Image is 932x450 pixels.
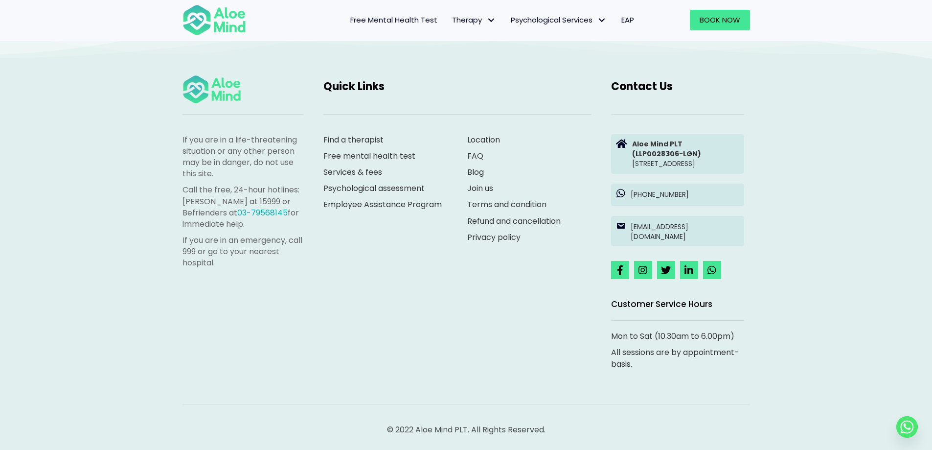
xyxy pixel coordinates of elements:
p: © 2022 Aloe Mind PLT. All Rights Reserved. [182,424,750,435]
a: Aloe Mind PLT(LLP0028306-LGN)[STREET_ADDRESS] [611,134,744,174]
a: Whatsapp [896,416,918,438]
a: Services & fees [323,166,382,178]
p: If you are in a life-threatening situation or any other person may be in danger, do not use this ... [182,134,304,180]
a: [PHONE_NUMBER] [611,184,744,206]
span: Therapy [452,15,496,25]
a: Privacy policy [467,232,521,243]
span: Contact Us [611,79,673,94]
a: FAQ [467,150,483,162]
a: Employee Assistance Program [323,199,442,210]
span: Free Mental Health Test [350,15,437,25]
a: Free Mental Health Test [343,10,445,30]
p: [EMAIL_ADDRESS][DOMAIN_NAME] [631,222,739,242]
a: 03-79568145 [237,207,288,218]
p: Mon to Sat (10.30am to 6.00pm) [611,331,744,342]
a: TherapyTherapy: submenu [445,10,503,30]
a: Psychological ServicesPsychological Services: submenu [503,10,614,30]
a: Location [467,134,500,145]
a: Blog [467,166,484,178]
strong: (LLP0028306-LGN) [632,149,701,159]
a: [EMAIL_ADDRESS][DOMAIN_NAME] [611,216,744,247]
span: Book Now [700,15,740,25]
a: Book Now [690,10,750,30]
img: Aloe mind Logo [182,74,241,104]
a: EAP [614,10,641,30]
a: Find a therapist [323,134,384,145]
span: Therapy: submenu [484,13,499,27]
a: Psychological assessment [323,183,425,194]
span: Customer Service Hours [611,298,712,310]
a: Refund and cancellation [467,215,561,227]
span: EAP [621,15,634,25]
p: [STREET_ADDRESS] [632,139,739,169]
span: Quick Links [323,79,385,94]
a: Free mental health test [323,150,415,162]
span: Psychological Services: submenu [595,13,609,27]
p: Call the free, 24-hour hotlines: [PERSON_NAME] at 15999 or Befrienders at for immediate help. [182,184,304,230]
nav: Menu [259,10,641,30]
span: Psychological Services [511,15,607,25]
p: All sessions are by appointment-basis. [611,347,744,369]
p: If you are in an emergency, call 999 or go to your nearest hospital. [182,235,304,269]
a: Terms and condition [467,199,546,210]
img: Aloe mind Logo [182,4,246,36]
p: [PHONE_NUMBER] [631,189,739,199]
a: Join us [467,183,493,194]
strong: Aloe Mind PLT [632,139,682,149]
